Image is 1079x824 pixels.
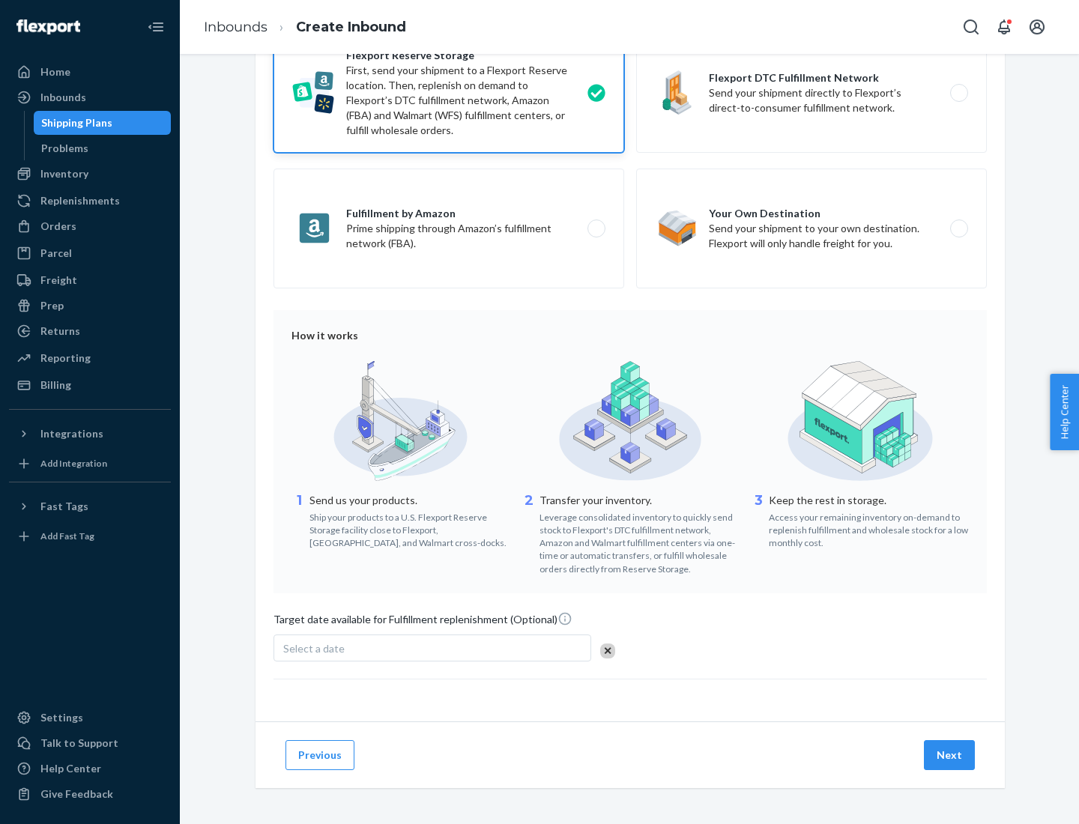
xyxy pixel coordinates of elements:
[16,19,80,34] img: Flexport logo
[309,493,510,508] p: Send us your products.
[9,294,171,318] a: Prep
[34,136,172,160] a: Problems
[34,111,172,135] a: Shipping Plans
[40,64,70,79] div: Home
[273,611,572,633] span: Target date available for Fulfillment replenishment (Optional)
[41,115,112,130] div: Shipping Plans
[956,12,986,42] button: Open Search Box
[769,508,969,549] div: Access your remaining inventory on-demand to replenish fulfillment and wholesale stock for a low ...
[285,740,354,770] button: Previous
[9,346,171,370] a: Reporting
[9,241,171,265] a: Parcel
[9,706,171,730] a: Settings
[41,141,88,156] div: Problems
[522,491,537,575] div: 2
[40,761,101,776] div: Help Center
[989,12,1019,42] button: Open notifications
[9,85,171,109] a: Inbounds
[40,378,71,393] div: Billing
[40,324,80,339] div: Returns
[291,491,306,549] div: 1
[1022,12,1052,42] button: Open account menu
[40,787,113,802] div: Give Feedback
[539,508,740,575] div: Leverage consolidated inventory to quickly send stock to Flexport's DTC fulfillment network, Amaz...
[40,530,94,542] div: Add Fast Tag
[9,214,171,238] a: Orders
[204,19,268,35] a: Inbounds
[296,19,406,35] a: Create Inbound
[9,422,171,446] button: Integrations
[40,499,88,514] div: Fast Tags
[9,319,171,343] a: Returns
[924,740,975,770] button: Next
[40,246,72,261] div: Parcel
[40,457,107,470] div: Add Integration
[539,493,740,508] p: Transfer your inventory.
[9,757,171,781] a: Help Center
[40,710,83,725] div: Settings
[1050,374,1079,450] button: Help Center
[309,508,510,549] div: Ship your products to a U.S. Flexport Reserve Storage facility close to Flexport, [GEOGRAPHIC_DAT...
[40,426,103,441] div: Integrations
[9,268,171,292] a: Freight
[291,328,969,343] div: How it works
[40,193,120,208] div: Replenishments
[283,642,345,655] span: Select a date
[40,90,86,105] div: Inbounds
[40,351,91,366] div: Reporting
[9,524,171,548] a: Add Fast Tag
[9,189,171,213] a: Replenishments
[9,731,171,755] a: Talk to Support
[9,373,171,397] a: Billing
[9,452,171,476] a: Add Integration
[40,219,76,234] div: Orders
[9,162,171,186] a: Inventory
[40,166,88,181] div: Inventory
[9,782,171,806] button: Give Feedback
[40,298,64,313] div: Prep
[40,273,77,288] div: Freight
[40,736,118,751] div: Talk to Support
[751,491,766,549] div: 3
[9,494,171,518] button: Fast Tags
[9,60,171,84] a: Home
[769,493,969,508] p: Keep the rest in storage.
[141,12,171,42] button: Close Navigation
[192,5,418,49] ol: breadcrumbs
